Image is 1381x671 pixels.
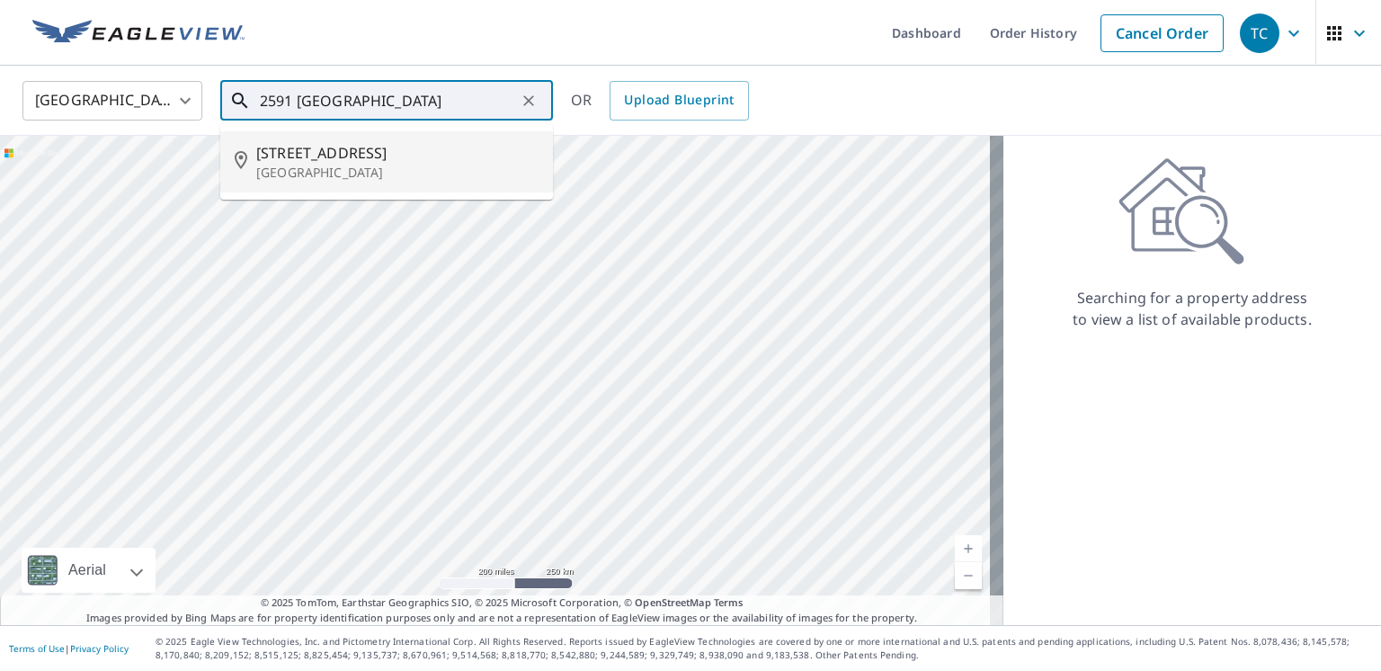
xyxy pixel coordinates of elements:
div: TC [1240,13,1279,53]
input: Search by address or latitude-longitude [260,76,516,126]
p: | [9,643,129,654]
a: Terms [714,595,744,609]
a: Upload Blueprint [610,81,748,121]
a: Cancel Order [1100,14,1224,52]
a: Terms of Use [9,642,65,655]
span: Upload Blueprint [624,89,734,112]
p: [GEOGRAPHIC_DATA] [256,164,539,182]
a: Current Level 5, Zoom Out [955,562,982,589]
div: Aerial [63,548,111,593]
div: [GEOGRAPHIC_DATA] [22,76,202,126]
button: Clear [516,88,541,113]
p: © 2025 Eagle View Technologies, Inc. and Pictometry International Corp. All Rights Reserved. Repo... [156,635,1372,662]
a: Privacy Policy [70,642,129,655]
p: Searching for a property address to view a list of available products. [1072,287,1313,330]
span: © 2025 TomTom, Earthstar Geographics SIO, © 2025 Microsoft Corporation, © [261,595,744,611]
span: [STREET_ADDRESS] [256,142,539,164]
div: OR [571,81,749,121]
img: EV Logo [32,20,245,47]
a: OpenStreetMap [635,595,710,609]
a: Current Level 5, Zoom In [955,535,982,562]
div: Aerial [22,548,156,593]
